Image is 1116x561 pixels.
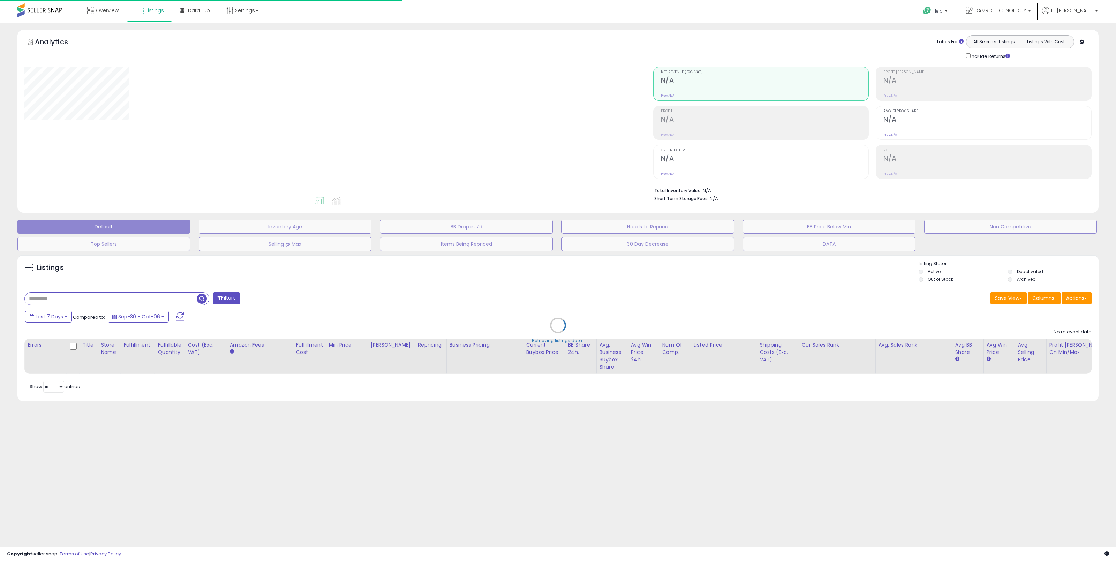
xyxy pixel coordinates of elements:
[975,7,1026,14] span: DAMRO TECHNOLOGY
[654,196,709,202] b: Short Term Storage Fees:
[661,115,869,125] h2: N/A
[380,237,553,251] button: Items Being Repriced
[968,37,1020,46] button: All Selected Listings
[17,220,190,234] button: Default
[883,154,1091,164] h2: N/A
[883,76,1091,86] h2: N/A
[532,338,584,344] div: Retrieving listings data..
[933,8,943,14] span: Help
[924,220,1097,234] button: Non Competitive
[918,1,955,23] a: Help
[883,70,1091,74] span: Profit [PERSON_NAME]
[743,220,915,234] button: BB Price Below Min
[661,70,869,74] span: Net Revenue (Exc. VAT)
[199,220,371,234] button: Inventory Age
[883,132,897,137] small: Prev: N/A
[199,237,371,251] button: Selling @ Max
[710,195,718,202] span: N/A
[923,6,932,15] i: Get Help
[146,7,164,14] span: Listings
[17,237,190,251] button: Top Sellers
[661,172,674,176] small: Prev: N/A
[661,93,674,98] small: Prev: N/A
[883,109,1091,113] span: Avg. Buybox Share
[654,188,702,194] b: Total Inventory Value:
[661,149,869,152] span: Ordered Items
[661,76,869,86] h2: N/A
[35,37,82,48] h5: Analytics
[1042,7,1098,23] a: Hi [PERSON_NAME]
[654,186,1087,194] li: N/A
[661,109,869,113] span: Profit
[96,7,119,14] span: Overview
[883,149,1091,152] span: ROI
[936,39,964,45] div: Totals For
[883,115,1091,125] h2: N/A
[561,220,734,234] button: Needs to Reprice
[661,154,869,164] h2: N/A
[961,52,1018,60] div: Include Returns
[380,220,553,234] button: BB Drop in 7d
[561,237,734,251] button: 30 Day Decrease
[743,237,915,251] button: DATA
[1051,7,1093,14] span: Hi [PERSON_NAME]
[883,172,897,176] small: Prev: N/A
[1020,37,1072,46] button: Listings With Cost
[661,132,674,137] small: Prev: N/A
[883,93,897,98] small: Prev: N/A
[188,7,210,14] span: DataHub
